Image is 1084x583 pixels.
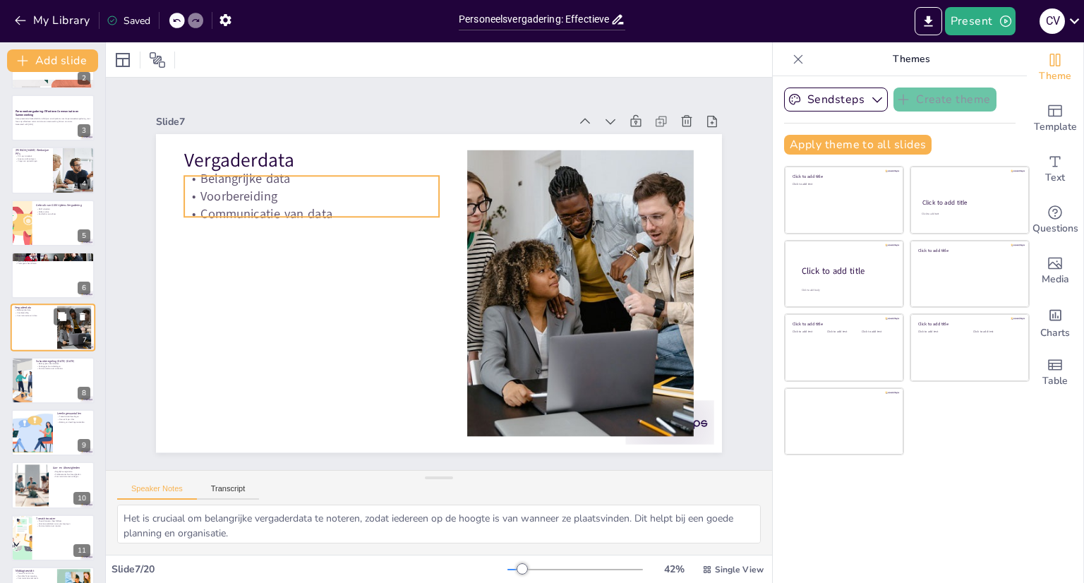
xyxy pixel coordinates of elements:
[196,122,452,175] p: Vergaderdata
[78,387,90,399] div: 8
[793,330,824,334] div: Click to add text
[78,72,90,85] div: 2
[149,52,166,68] span: Position
[36,362,90,365] p: Belangrijke vakantiedata
[36,359,90,363] p: Vakantieregeling [DATE]-[DATE]
[922,212,1016,216] div: Click to add text
[16,577,53,580] p: Communicatie met team
[53,475,90,478] p: Communicatie met collega's
[1027,144,1083,195] div: Add text boxes
[16,572,53,575] p: Toezicht tot 12.30u
[1027,42,1083,93] div: Change the overall theme
[78,282,90,294] div: 6
[36,210,90,213] p: Stille modus
[78,439,90,452] div: 9
[15,312,53,315] p: Voorbereiding
[16,257,90,260] p: Verplichte aanwezigheid
[16,155,49,158] p: PV's op intradesk
[459,9,610,30] input: Insert title
[893,88,996,112] button: Create theme
[112,563,507,576] div: Slide 7 / 20
[657,563,691,576] div: 42 %
[827,330,859,334] div: Click to add text
[73,492,90,505] div: 10
[16,160,49,163] p: Vragen en opmerkingen
[36,519,90,522] p: Toezichtrooster beschikbaar
[195,144,450,188] p: Belangrijke data
[793,321,893,327] div: Click to add title
[1032,221,1078,236] span: Questions
[36,522,90,525] p: Verantwoordelijken voor vervangingen
[11,147,95,193] div: 4
[15,315,53,318] p: Communicatie van data
[1042,272,1069,287] span: Media
[1027,195,1083,246] div: Get real-time input from your audience
[784,135,932,155] button: Apply theme to all slides
[793,174,893,179] div: Click to add title
[107,14,150,28] div: Saved
[1034,119,1077,135] span: Template
[57,416,90,419] p: Totaal aantal leerlingen
[918,321,1019,327] div: Click to add title
[16,569,53,573] p: Middagtoezicht
[57,418,90,421] p: Overzicht per klas
[16,123,90,126] p: Generated with [URL]
[15,306,53,310] p: Vergaderdata
[809,42,1013,76] p: Themes
[57,421,90,423] p: Belang van leerlingenaantallen
[922,198,1016,207] div: Click to add title
[784,88,888,112] button: Sendsteps
[36,517,90,521] p: Toezichtrooster
[54,308,71,325] button: Duplicate Slide
[11,252,95,299] div: 6
[11,409,95,456] div: 9
[11,357,95,404] div: 8
[802,265,892,277] div: Click to add title
[16,575,53,577] p: Overdracht aan opvang
[53,465,90,469] p: Aan- en Afwezigheden
[11,304,95,352] div: 7
[1027,93,1083,144] div: Add ready made slides
[1027,296,1083,347] div: Add charts and graphs
[78,335,91,347] div: 7
[193,162,448,206] p: Voorbereiding
[36,525,90,528] p: Communicatie over rooster
[173,86,586,143] div: Slide 7
[16,109,78,117] strong: Personeelsvergadering: Effectieve Communicatie en Samenwerking
[1040,325,1070,341] span: Charts
[16,118,90,123] p: Deze presentatie behandelt de richtlijnen en afspraken voor de personeelsvergadering, met focus o...
[16,260,90,263] p: Geen andere afspraken
[918,247,1019,253] div: Click to add title
[918,330,963,334] div: Click to add text
[16,148,49,156] p: [PERSON_NAME] Werkwijze PV’s
[16,254,90,258] p: Verplichte Aanwezigheid
[36,208,90,210] p: GSM uitzetten
[73,544,90,557] div: 11
[57,411,90,416] p: Leerlingenaantallen
[53,472,90,475] p: Probleematische afwezigheden
[16,263,90,265] p: Teamgeest bevorderen
[1027,347,1083,398] div: Add a table
[793,183,893,186] div: Click to add text
[1045,170,1065,186] span: Text
[945,7,1016,35] button: Present
[16,157,49,160] p: Groene stukken lezen
[1040,7,1065,35] button: C V
[117,484,197,500] button: Speaker Notes
[11,95,95,141] div: 3
[1039,68,1071,84] span: Theme
[78,124,90,137] div: 3
[191,179,447,224] p: Communicatie van data
[862,330,893,334] div: Click to add text
[53,470,90,473] p: Dagelijkse registratie
[78,177,90,190] div: 4
[117,505,761,543] textarea: Het is cruciaal om belangrijke vergaderdata te noteren, zodat iedereen op de hoogte is van wannee...
[715,564,764,575] span: Single View
[36,367,90,370] p: Communicatie over vakanties
[1042,373,1068,389] span: Table
[36,365,90,368] p: Pedagogische studiedagen
[11,515,95,561] div: 11
[1040,8,1065,34] div: C V
[197,484,260,500] button: Transcript
[973,330,1018,334] div: Click to add text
